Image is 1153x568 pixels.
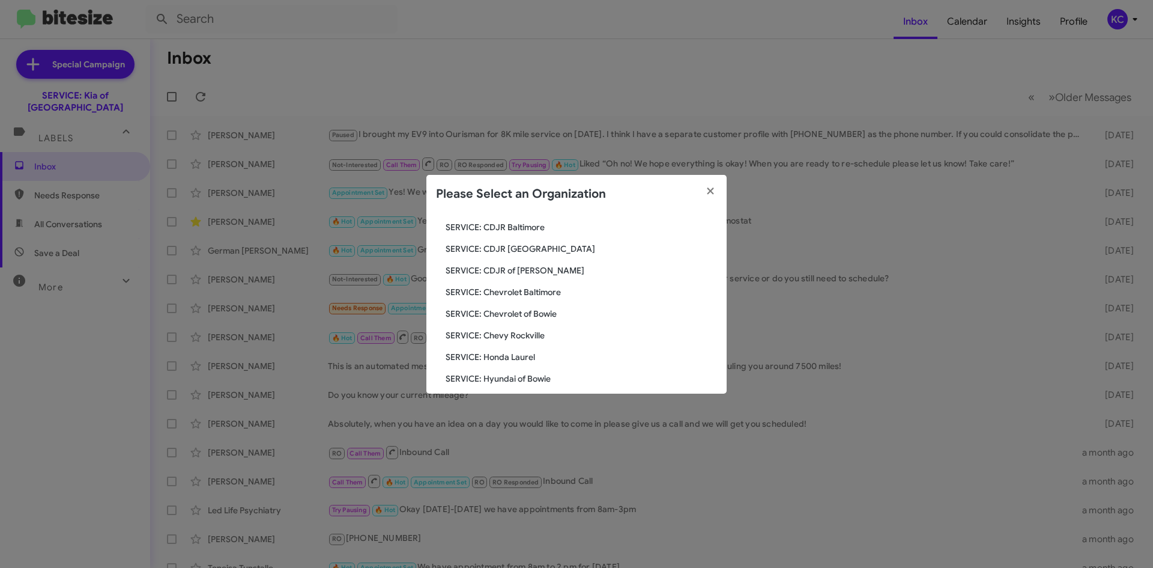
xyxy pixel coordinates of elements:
span: SERVICE: Chevrolet of Bowie [446,308,717,320]
span: SERVICE: Hyundai of Bowie [446,373,717,385]
span: SERVICE: Chevy Rockville [446,329,717,341]
span: SERVICE: Chevrolet Baltimore [446,286,717,298]
h2: Please Select an Organization [436,185,606,204]
span: SERVICE: CDJR Baltimore [446,221,717,233]
span: SERVICE: Honda Laurel [446,351,717,363]
span: SERVICE: CDJR of [PERSON_NAME] [446,264,717,276]
span: SERVICE: CDJR [GEOGRAPHIC_DATA] [446,243,717,255]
